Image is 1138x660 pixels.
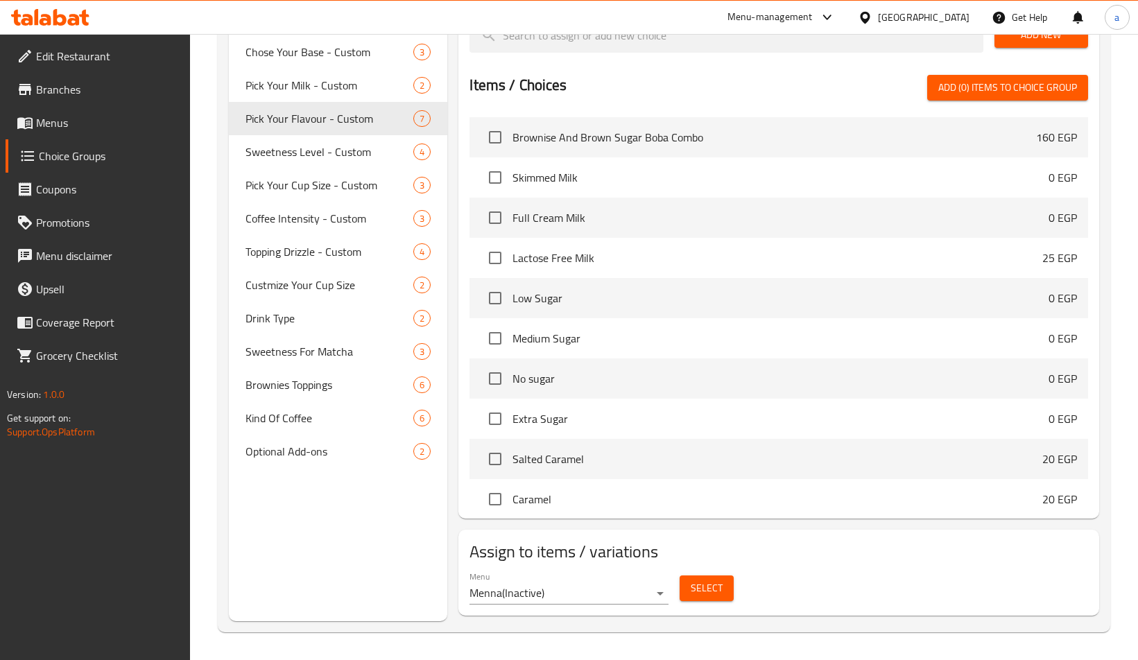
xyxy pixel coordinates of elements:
span: No sugar [512,370,1049,387]
span: 1.0.0 [43,385,64,403]
p: 0 EGP [1049,330,1077,347]
span: Select choice [481,203,510,232]
span: Sweetness Level - Custom [245,144,414,160]
span: Full Cream Milk [512,209,1049,226]
div: Choices [413,277,431,293]
button: Add New [994,22,1088,48]
div: Choices [413,77,431,94]
span: Kind Of Coffee [245,410,414,426]
span: 4 [414,245,430,259]
input: search [469,17,983,53]
p: 25 EGP [1042,250,1077,266]
div: Brownies Toppings6 [229,368,448,401]
div: [GEOGRAPHIC_DATA] [878,10,969,25]
span: Select choice [481,284,510,313]
a: Edit Restaurant [6,40,190,73]
div: Choices [413,243,431,260]
span: 7 [414,112,430,125]
span: Grocery Checklist [36,347,179,364]
span: Menus [36,114,179,131]
span: Coffee Intensity - Custom [245,210,414,227]
span: Select choice [481,485,510,514]
span: Select [691,580,723,597]
span: Custmize Your Cup Size [245,277,414,293]
span: Select choice [481,404,510,433]
span: Add New [1006,26,1077,44]
p: 20 EGP [1042,451,1077,467]
span: 3 [414,345,430,358]
span: Low Sugar [512,290,1049,306]
span: Select choice [481,364,510,393]
div: Drink Type2 [229,302,448,335]
div: Pick Your Cup Size - Custom3 [229,168,448,202]
span: 4 [414,146,430,159]
span: Pick Your Cup Size - Custom [245,177,414,193]
span: Extra Sugar [512,410,1049,427]
span: 3 [414,179,430,192]
span: Edit Restaurant [36,48,179,64]
span: Medium Sugar [512,330,1049,347]
p: 0 EGP [1049,410,1077,427]
button: Add (0) items to choice group [927,75,1088,101]
span: Optional Add-ons [245,443,414,460]
a: Support.OpsPlatform [7,423,95,441]
span: Promotions [36,214,179,231]
div: Pick Your Flavour - Custom7 [229,102,448,135]
span: Choice Groups [39,148,179,164]
a: Grocery Checklist [6,339,190,372]
span: Pick Your Flavour - Custom [245,110,414,127]
h2: Items / Choices [469,75,567,96]
p: 0 EGP [1049,209,1077,226]
p: 160 EGP [1036,129,1077,146]
a: Menu disclaimer [6,239,190,272]
div: Topping Drizzle - Custom4 [229,235,448,268]
span: Skimmed Milk [512,169,1049,186]
span: Sweetness For Matcha [245,343,414,360]
span: Select choice [481,243,510,272]
div: Choices [413,144,431,160]
p: 0 EGP [1049,370,1077,387]
div: Choices [413,410,431,426]
p: 0 EGP [1049,169,1077,186]
span: 2 [414,79,430,92]
a: Promotions [6,206,190,239]
div: Sweetness For Matcha3 [229,335,448,368]
span: Drink Type [245,310,414,327]
span: Select choice [481,123,510,152]
div: Choices [413,443,431,460]
span: Coupons [36,181,179,198]
span: Upsell [36,281,179,297]
span: 2 [414,312,430,325]
span: Menu disclaimer [36,247,179,264]
span: 2 [414,279,430,292]
h2: Assign to items / variations [469,541,1088,563]
span: Pick Your Milk - Custom [245,77,414,94]
span: Select choice [481,444,510,474]
div: Pick Your Milk - Custom2 [229,69,448,102]
span: Select choice [481,163,510,192]
div: Choices [413,310,431,327]
p: 20 EGP [1042,491,1077,507]
a: Coupons [6,173,190,206]
span: Brownise And Brown Sugar Boba Combo [512,129,1036,146]
span: Coverage Report [36,314,179,331]
span: Brownies Toppings [245,376,414,393]
div: Choices [413,376,431,393]
span: Salted Caramel [512,451,1042,467]
span: Add (0) items to choice group [938,79,1077,96]
div: Choices [413,343,431,360]
div: Coffee Intensity - Custom3 [229,202,448,235]
div: Choices [413,44,431,60]
a: Upsell [6,272,190,306]
span: 3 [414,46,430,59]
div: Kind Of Coffee6 [229,401,448,435]
div: Choices [413,110,431,127]
div: Chose Your Base - Custom3 [229,35,448,69]
a: Branches [6,73,190,106]
span: Topping Drizzle - Custom [245,243,414,260]
a: Choice Groups [6,139,190,173]
a: Coverage Report [6,306,190,339]
span: Version: [7,385,41,403]
div: Choices [413,177,431,193]
span: Chose Your Base - Custom [245,44,414,60]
